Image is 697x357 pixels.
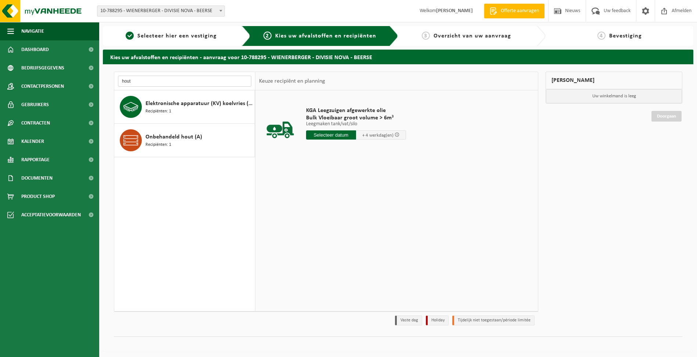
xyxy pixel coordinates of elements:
span: Acceptatievoorwaarden [21,206,81,224]
span: Bevestiging [609,33,642,39]
span: Elektronische apparatuur (KV) koelvries (huishoudelijk) [145,99,253,108]
span: Kalender [21,132,44,151]
li: Holiday [426,315,449,325]
a: 1Selecteer hier een vestiging [107,32,236,40]
span: Contracten [21,114,50,132]
span: Selecteer hier een vestiging [137,33,217,39]
button: Elektronische apparatuur (KV) koelvries (huishoudelijk) Recipiënten: 1 [114,90,255,124]
span: 4 [597,32,606,40]
span: Kies uw afvalstoffen en recipiënten [275,33,376,39]
span: Recipiënten: 1 [145,141,171,148]
input: Materiaal zoeken [118,76,251,87]
span: Documenten [21,169,53,187]
strong: [PERSON_NAME] [436,8,473,14]
p: Leegmaken tank/vat/silo [306,122,406,127]
span: + 4 werkdag(en) [362,133,394,138]
span: Navigatie [21,22,44,40]
span: Bulk Vloeibaar groot volume > 6m³ [306,114,406,122]
li: Tijdelijk niet toegestaan/période limitée [452,315,535,325]
span: 1 [126,32,134,40]
div: Keuze recipiënt en planning [255,72,329,90]
button: Onbehandeld hout (A) Recipiënten: 1 [114,124,255,157]
span: Dashboard [21,40,49,59]
span: Overzicht van uw aanvraag [434,33,511,39]
span: Contactpersonen [21,77,64,95]
div: [PERSON_NAME] [546,72,682,89]
span: 10-788295 - WIENERBERGER - DIVISIE NOVA - BEERSE [97,6,225,17]
p: Uw winkelmand is leeg [546,89,682,103]
span: KGA Leegzuigen afgewerkte olie [306,107,406,114]
span: Gebruikers [21,95,49,114]
span: Onbehandeld hout (A) [145,133,202,141]
span: Product Shop [21,187,55,206]
span: 10-788295 - WIENERBERGER - DIVISIE NOVA - BEERSE [97,6,224,16]
span: 3 [422,32,430,40]
span: 2 [263,32,272,40]
a: Doorgaan [651,111,682,122]
li: Vaste dag [395,315,422,325]
h2: Kies uw afvalstoffen en recipiënten - aanvraag voor 10-788295 - WIENERBERGER - DIVISIE NOVA - BEERSE [103,50,693,64]
input: Selecteer datum [306,130,356,140]
span: Bedrijfsgegevens [21,59,64,77]
span: Offerte aanvragen [499,7,541,15]
span: Rapportage [21,151,50,169]
span: Recipiënten: 1 [145,108,171,115]
a: Offerte aanvragen [484,4,545,18]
